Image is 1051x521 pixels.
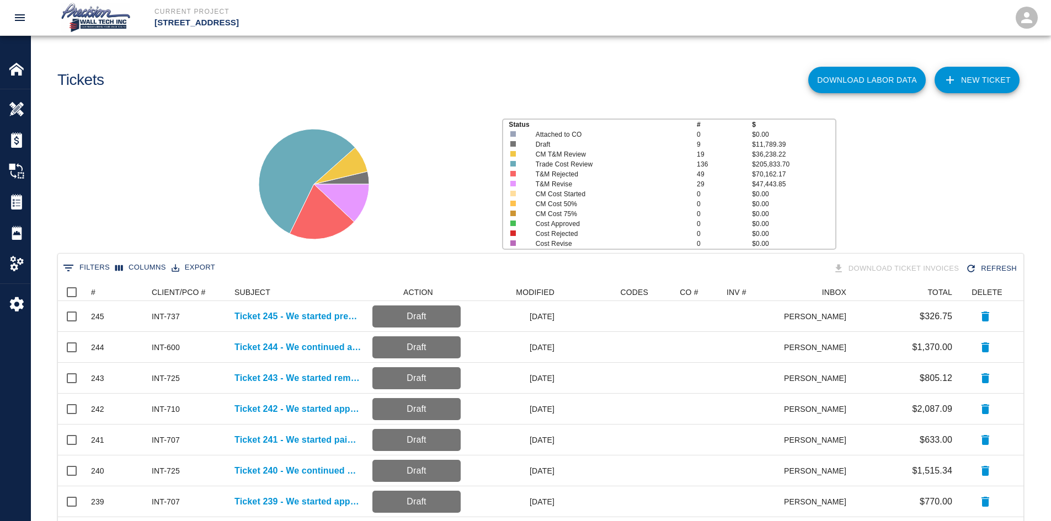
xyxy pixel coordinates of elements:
div: 241 [91,434,104,445]
div: CODES [620,283,648,301]
div: [PERSON_NAME] [785,394,852,425]
p: $0.00 [752,130,835,139]
div: 239 [91,496,104,507]
p: 9 [697,139,752,149]
div: [DATE] [466,301,560,332]
div: TOTAL [927,283,952,301]
button: open drawer [7,4,33,31]
a: Ticket 244 - We continued applying spot and finish on the fireplace on L-8. [234,341,361,354]
p: $1,515.34 [912,464,952,477]
a: Ticket 242 - We started applying spot primer and two finish coats in patches [234,402,361,416]
div: INT-707 [152,434,180,445]
button: Download Labor Data [808,67,926,93]
p: T&M Revise [536,179,681,189]
p: $633.00 [920,433,952,447]
p: $0.00 [752,189,835,199]
div: SUBJECT [229,283,367,301]
p: Draft [377,310,456,323]
div: [DATE] [466,425,560,455]
p: $805.12 [920,372,952,385]
p: Trade Cost Review [536,159,681,169]
button: Select columns [113,259,169,276]
p: Draft [536,139,681,149]
div: TOTAL [852,283,958,301]
div: [DATE] [466,332,560,363]
p: CM Cost 75% [536,209,681,219]
p: # [697,120,752,130]
div: ACTION [367,283,466,301]
div: 243 [91,373,104,384]
p: 0 [697,130,752,139]
div: 245 [91,311,104,322]
p: $11,789.39 [752,139,835,149]
p: $205,833.70 [752,159,835,169]
div: Tickets download in groups of 15 [831,259,964,278]
p: $ [752,120,835,130]
div: [PERSON_NAME] [785,363,852,394]
p: $0.00 [752,209,835,219]
p: $36,238.22 [752,149,835,159]
p: 0 [697,219,752,229]
p: 0 [697,239,752,249]
p: Draft [377,402,456,416]
a: Ticket 245 - We started prepping and applying the 1st finish coat to all trim pieces for the mult... [234,310,361,323]
div: MODIFIED [466,283,560,301]
div: DELETE [958,283,1013,301]
div: INV # [721,283,785,301]
div: [DATE] [466,486,560,517]
p: 136 [697,159,752,169]
button: Export [169,259,218,276]
div: INT-600 [152,342,180,353]
p: T&M Rejected [536,169,681,179]
div: # [91,283,95,301]
div: [PERSON_NAME] [785,425,852,455]
div: ACTION [403,283,433,301]
div: INT-710 [152,404,180,415]
p: Draft [377,372,456,385]
p: CM T&M Review [536,149,681,159]
div: CODES [560,283,654,301]
p: Cost Approved [536,219,681,229]
div: # [86,283,146,301]
div: INT-725 [152,465,180,476]
a: Ticket 241 - We started painting with P-9 ES the reveal between the wood panel and the WC panel o... [234,433,361,447]
div: INT-707 [152,496,180,507]
div: CO # [654,283,721,301]
iframe: Chat Widget [996,468,1051,521]
div: MODIFIED [516,283,554,301]
p: $2,087.09 [912,402,952,416]
div: INT-725 [152,373,180,384]
div: CLIENT/PCO # [152,283,206,301]
p: 19 [697,149,752,159]
div: [DATE] [466,363,560,394]
div: 242 [91,404,104,415]
p: Draft [377,433,456,447]
img: Precision Wall Tech, Inc. [60,2,132,33]
div: SUBJECT [234,283,270,301]
div: INBOX [785,283,852,301]
p: $1,370.00 [912,341,952,354]
div: [PERSON_NAME] [785,455,852,486]
div: [PERSON_NAME] [785,301,852,332]
p: Current Project [154,7,585,17]
div: Refresh the list [963,259,1021,278]
a: Ticket 243 - We started removing all the protection we put on the paint conduits installed after ... [234,372,361,385]
p: CM Cost 50% [536,199,681,209]
p: $0.00 [752,199,835,209]
p: Ticket 240 - We continued protecting and painting conduits installed after our final coat. [234,464,361,477]
p: Cost Rejected [536,229,681,239]
div: [PERSON_NAME] [785,486,852,517]
div: INBOX [822,283,846,301]
p: $0.00 [752,229,835,239]
p: [STREET_ADDRESS] [154,17,585,29]
p: $0.00 [752,219,835,229]
p: Attached to CO [536,130,681,139]
h1: Tickets [57,71,104,89]
div: [DATE] [466,394,560,425]
p: Draft [377,341,456,354]
p: 29 [697,179,752,189]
